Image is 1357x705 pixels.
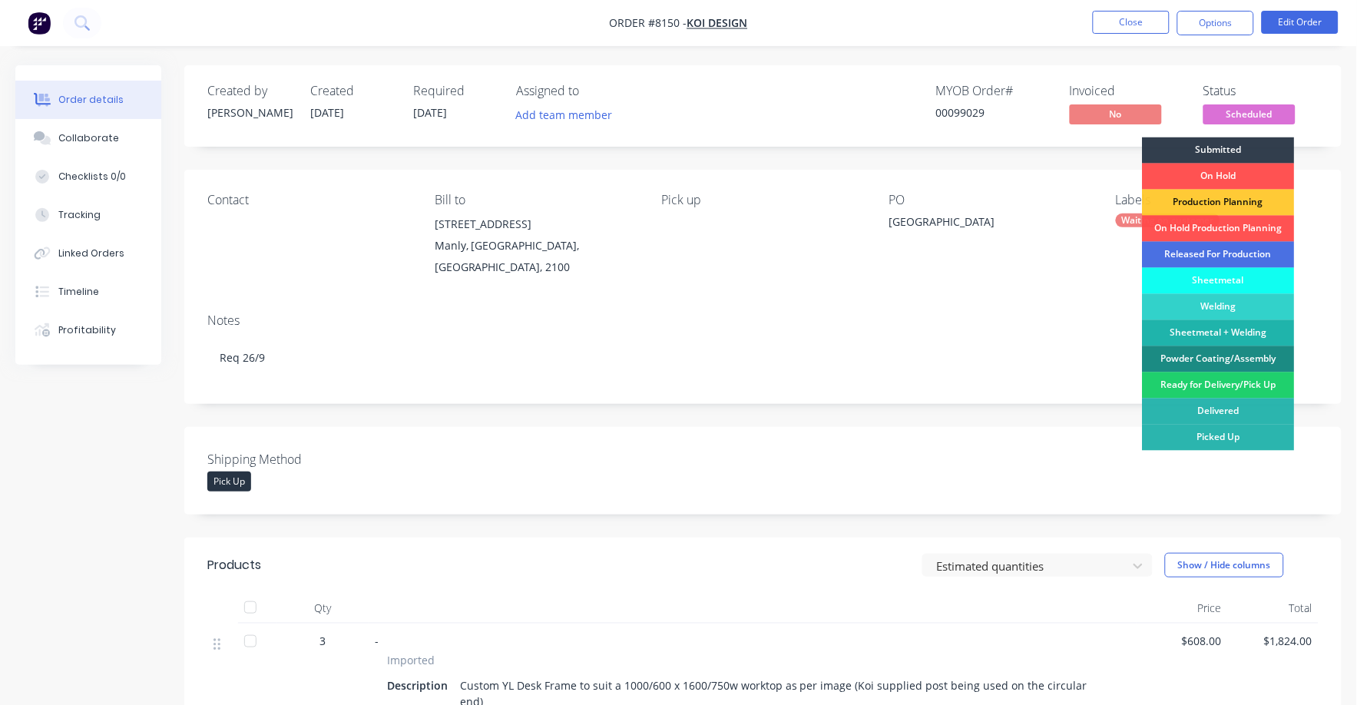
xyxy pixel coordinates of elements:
span: Scheduled [1203,104,1296,124]
label: Shipping Method [207,450,399,468]
span: - [375,634,379,648]
div: MYOB Order # [936,84,1051,98]
div: 00099029 [936,104,1051,121]
div: Pick up [662,193,865,207]
div: Sheetmetal + Welding [1143,320,1295,346]
span: [DATE] [310,105,344,120]
span: Imported [387,652,435,668]
div: Linked Orders [58,247,124,260]
div: Created [310,84,395,98]
div: Profitability [58,323,116,337]
button: Show / Hide columns [1165,553,1284,578]
div: Required [413,84,498,98]
div: Contact [207,193,410,207]
button: Add team member [508,104,621,125]
div: Labels [1116,193,1319,207]
div: Description [387,674,454,697]
button: Timeline [15,273,161,311]
div: Tracking [58,208,101,222]
button: Checklists 0/0 [15,157,161,196]
div: Released For Production [1143,242,1295,268]
button: Order details [15,81,161,119]
a: KOI Design [687,16,748,31]
div: Price [1137,593,1228,624]
div: Pick Up [207,472,251,492]
div: Delivered [1143,399,1295,425]
div: Notes [207,313,1319,328]
span: Order #8150 - [610,16,687,31]
div: Picked Up [1143,425,1295,451]
div: Collaborate [58,131,119,145]
div: Status [1203,84,1319,98]
div: Sheetmetal [1143,268,1295,294]
img: Factory [28,12,51,35]
button: Linked Orders [15,234,161,273]
button: Tracking [15,196,161,234]
div: Powder Coating/Assembly [1143,346,1295,372]
div: Req 26/9 [207,334,1319,381]
div: Production Planning [1143,190,1295,216]
div: Manly, [GEOGRAPHIC_DATA], [GEOGRAPHIC_DATA], 2100 [435,235,637,278]
div: On Hold Production Planning [1143,216,1295,242]
div: On Hold [1143,164,1295,190]
div: PO [889,193,1091,207]
div: Bill to [435,193,637,207]
div: Submitted [1143,137,1295,164]
div: Total [1228,593,1319,624]
button: Close [1093,11,1170,34]
button: Scheduled [1203,104,1296,127]
button: Collaborate [15,119,161,157]
div: Order details [58,93,124,107]
button: Options [1177,11,1254,35]
div: Ready for Delivery/Pick Up [1143,372,1295,399]
div: Checklists 0/0 [58,170,126,184]
div: Products [207,556,261,574]
div: [STREET_ADDRESS]Manly, [GEOGRAPHIC_DATA], [GEOGRAPHIC_DATA], 2100 [435,213,637,278]
div: Waiting on customer [1116,213,1220,227]
button: Profitability [15,311,161,349]
span: [DATE] [413,105,447,120]
div: Invoiced [1070,84,1185,98]
span: No [1070,104,1162,124]
span: $1,824.00 [1234,633,1313,649]
div: Qty [276,593,369,624]
button: Edit Order [1262,11,1339,34]
span: $608.00 [1143,633,1222,649]
div: Assigned to [516,84,670,98]
div: [PERSON_NAME] [207,104,292,121]
div: [STREET_ADDRESS] [435,213,637,235]
span: 3 [319,633,326,649]
button: Add team member [516,104,621,125]
div: Timeline [58,285,99,299]
div: Welding [1143,294,1295,320]
div: Created by [207,84,292,98]
div: [GEOGRAPHIC_DATA] [889,213,1081,235]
